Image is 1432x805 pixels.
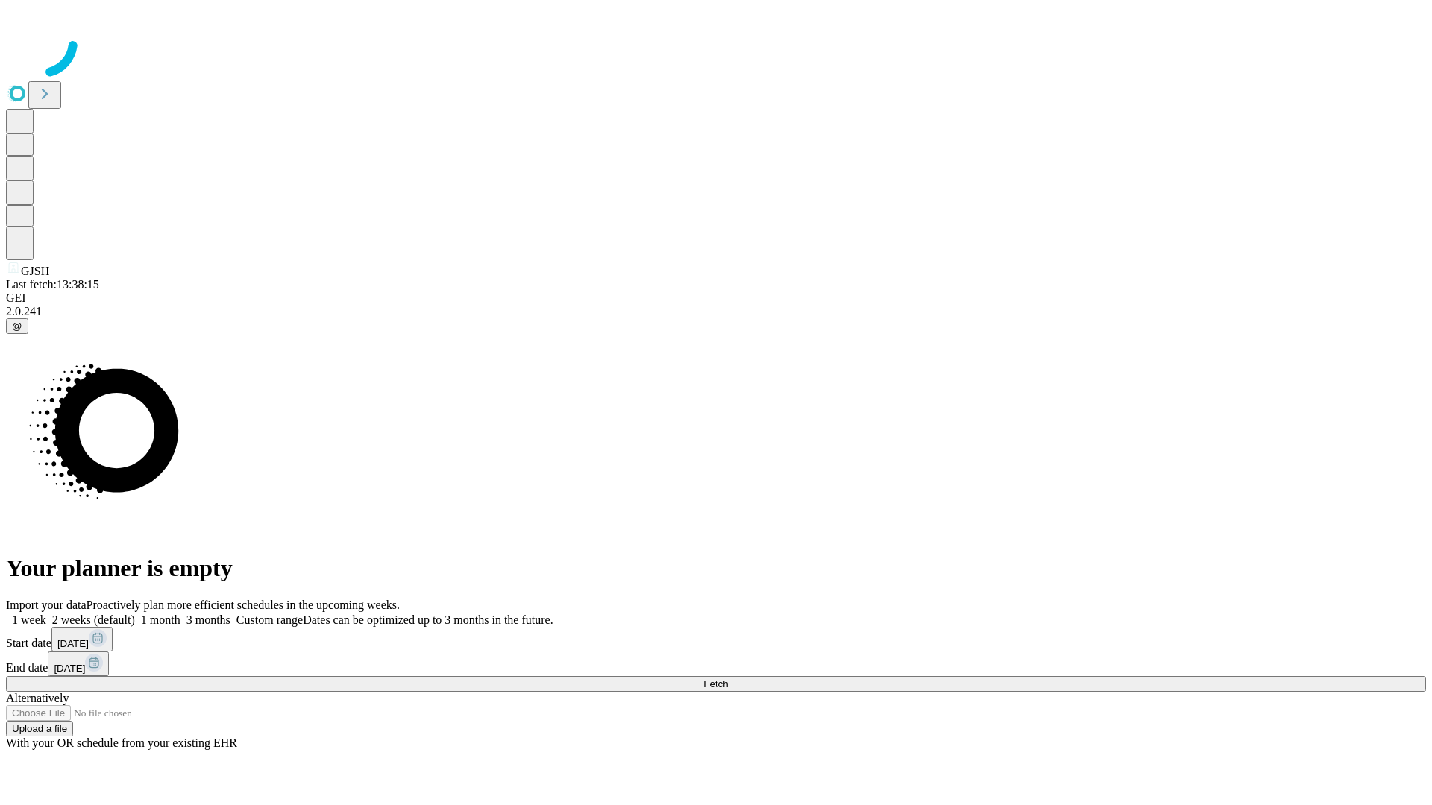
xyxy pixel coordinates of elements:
[186,613,230,626] span: 3 months
[6,651,1426,676] div: End date
[6,736,237,749] span: With your OR schedule from your existing EHR
[6,627,1426,651] div: Start date
[57,638,89,649] span: [DATE]
[141,613,180,626] span: 1 month
[6,318,28,334] button: @
[303,613,553,626] span: Dates can be optimized up to 3 months in the future.
[52,613,135,626] span: 2 weeks (default)
[6,555,1426,582] h1: Your planner is empty
[12,613,46,626] span: 1 week
[703,678,728,689] span: Fetch
[236,613,303,626] span: Custom range
[48,651,109,676] button: [DATE]
[51,627,113,651] button: [DATE]
[21,265,49,277] span: GJSH
[6,305,1426,318] div: 2.0.241
[6,721,73,736] button: Upload a file
[6,599,87,611] span: Import your data
[6,692,69,704] span: Alternatively
[87,599,400,611] span: Proactively plan more efficient schedules in the upcoming weeks.
[12,321,22,332] span: @
[6,278,99,291] span: Last fetch: 13:38:15
[54,663,85,674] span: [DATE]
[6,676,1426,692] button: Fetch
[6,291,1426,305] div: GEI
